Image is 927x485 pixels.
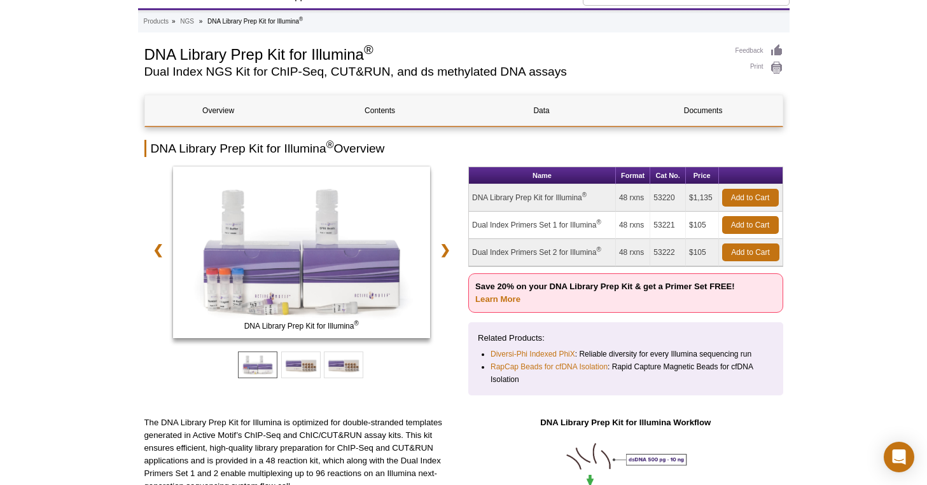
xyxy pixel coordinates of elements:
h2: Dual Index NGS Kit for ChIP-Seq, CUT&RUN, and ds methylated DNA assays [144,66,723,78]
td: 48 rxns [616,184,650,212]
td: Dual Index Primers Set 2 for Illumina [469,239,616,266]
th: Price [686,167,719,184]
span: DNA Library Prep Kit for Illumina [176,320,428,332]
a: NGS [180,16,194,27]
th: Format [616,167,650,184]
a: Contents [307,95,454,126]
sup: ® [354,320,358,327]
td: DNA Library Prep Kit for Illumina [469,184,616,212]
td: $105 [686,239,719,266]
sup: ® [596,246,601,253]
li: » [199,18,203,25]
th: Cat No. [650,167,686,184]
a: Data [468,95,615,126]
sup: ® [326,139,334,150]
sup: ® [299,16,303,22]
a: RapCap Beads for cfDNA Isolation [491,360,608,373]
td: 53221 [650,212,686,239]
li: : Rapid Capture Magnetic Beads for cfDNA Isolation [491,360,762,386]
td: $1,135 [686,184,719,212]
td: 48 rxns [616,239,650,266]
a: Add to Cart [722,189,779,207]
a: Documents [630,95,777,126]
a: Overview [145,95,292,126]
a: Add to Cart [722,216,779,234]
td: $105 [686,212,719,239]
th: Name [469,167,616,184]
p: Related Products: [478,332,774,345]
a: DNA Library Prep Kit for Illumina [173,167,431,342]
li: » [172,18,176,25]
sup: ® [364,43,373,57]
td: 53222 [650,239,686,266]
li: : Reliable diversity for every Illumina sequencing run [491,348,762,360]
a: Learn More [475,294,520,304]
sup: ® [582,191,587,198]
div: Open Intercom Messenger [884,442,914,472]
td: Dual Index Primers Set 1 for Illumina [469,212,616,239]
a: ❯ [431,235,459,264]
img: DNA Library Prep Kit for Illumina [173,167,431,338]
td: 48 rxns [616,212,650,239]
strong: DNA Library Prep Kit for Illumina Workflow [540,418,711,427]
li: DNA Library Prep Kit for Illumina [207,18,303,25]
a: Feedback [735,44,783,58]
a: ❮ [144,235,172,264]
a: Products [144,16,169,27]
strong: Save 20% on your DNA Library Prep Kit & get a Primer Set FREE! [475,282,735,304]
a: Print [735,61,783,75]
sup: ® [596,219,601,226]
h1: DNA Library Prep Kit for Illumina [144,44,723,63]
td: 53220 [650,184,686,212]
a: Diversi-Phi Indexed PhiX [491,348,575,360]
h2: DNA Library Prep Kit for Illumina Overview [144,140,783,157]
a: Add to Cart [722,243,779,261]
